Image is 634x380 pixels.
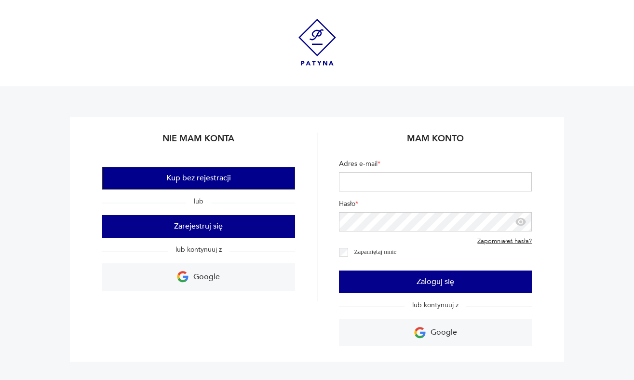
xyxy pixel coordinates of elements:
[431,325,457,340] p: Google
[102,133,295,151] h2: Nie mam konta
[102,263,295,291] a: Google
[477,238,532,245] a: Zapomniałeś hasła?
[177,271,189,283] img: Ikona Google
[339,319,532,346] a: Google
[168,245,229,254] span: lub kontynuuj z
[298,19,336,66] img: Patyna - sklep z meblami i dekoracjami vintage
[193,270,220,285] p: Google
[186,197,211,206] span: lub
[339,199,532,212] label: Hasło
[102,215,295,238] button: Zarejestruj się
[339,133,532,151] h2: Mam konto
[405,300,466,310] span: lub kontynuuj z
[414,327,426,339] img: Ikona Google
[354,248,397,255] label: Zapamiętaj mnie
[339,159,532,172] label: Adres e-mail
[102,167,295,190] button: Kup bez rejestracji
[339,271,532,293] button: Zaloguj się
